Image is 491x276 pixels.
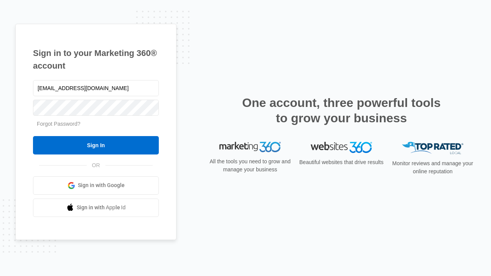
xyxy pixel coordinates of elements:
[77,204,126,212] span: Sign in with Apple Id
[78,181,125,189] span: Sign in with Google
[33,47,159,72] h1: Sign in to your Marketing 360® account
[33,176,159,195] a: Sign in with Google
[37,121,81,127] a: Forgot Password?
[298,158,384,166] p: Beautiful websites that drive results
[87,161,105,169] span: OR
[390,159,476,176] p: Monitor reviews and manage your online reputation
[33,136,159,154] input: Sign In
[402,142,463,154] img: Top Rated Local
[33,199,159,217] a: Sign in with Apple Id
[240,95,443,126] h2: One account, three powerful tools to grow your business
[311,142,372,153] img: Websites 360
[219,142,281,153] img: Marketing 360
[207,158,293,174] p: All the tools you need to grow and manage your business
[33,80,159,96] input: Email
